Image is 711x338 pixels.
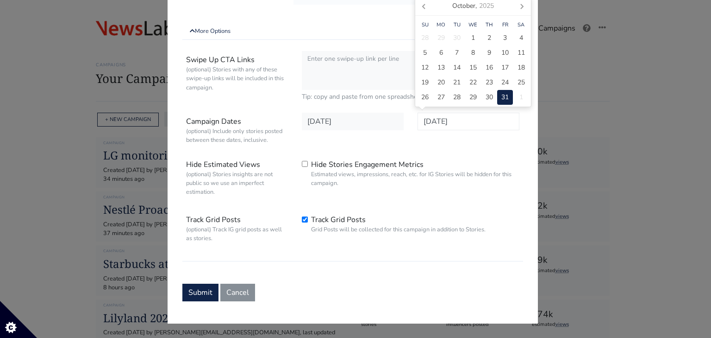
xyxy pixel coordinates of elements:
[519,92,523,102] span: 1
[471,48,475,57] span: 8
[518,48,525,57] span: 11
[503,33,507,43] span: 3
[487,48,491,57] span: 9
[179,156,295,200] label: Hide Estimated Views
[449,21,465,29] div: Tu
[186,127,288,145] small: (optional) Include only stories posted between these dates, inclusive.
[453,77,461,87] span: 21
[486,92,493,102] span: 30
[437,77,445,87] span: 20
[513,21,529,29] div: Sa
[186,65,288,92] small: (optional) Stories with any of these swipe-up links will be included in this campaign.
[302,161,308,167] input: Hide Stories Engagement MetricsEstimated views, impressions, reach, etc. for IG Stories will be h...
[421,63,429,72] span: 12
[437,63,445,72] span: 13
[471,33,475,43] span: 1
[418,113,519,130] input: Date in YYYY-MM-DD format
[302,92,519,102] small: Tip: copy and paste from one spreadsheet column.
[501,48,509,57] span: 10
[179,211,295,246] label: Track Grid Posts
[486,63,493,72] span: 16
[469,92,477,102] span: 29
[469,63,477,72] span: 15
[302,217,308,223] input: Track Grid PostsGrid Posts will be collected for this campaign in addition to Stories.
[455,48,459,57] span: 7
[311,214,486,234] label: Track Grid Posts
[453,63,461,72] span: 14
[421,92,429,102] span: 26
[182,23,523,40] a: More Options
[433,21,449,29] div: Mo
[421,33,429,43] span: 28
[486,77,493,87] span: 23
[417,21,433,29] div: Su
[179,113,295,148] label: Campaign Dates
[302,113,404,130] input: Date in YYYY-MM-DD format
[465,21,481,29] div: We
[311,225,486,234] small: Grid Posts will be collected for this campaign in addition to Stories.
[453,92,461,102] span: 28
[469,77,477,87] span: 22
[439,48,443,57] span: 6
[186,225,288,243] small: (optional) Track IG grid posts as well as stories.
[437,92,445,102] span: 27
[501,63,509,72] span: 17
[186,170,288,197] small: (optional) Stories insights are not public so we use an imperfect estimation.
[518,63,525,72] span: 18
[220,284,255,301] button: Cancel
[437,33,445,43] span: 29
[179,51,295,102] label: Swipe Up CTA Links
[311,170,519,188] small: Estimated views, impressions, reach, etc. for IG Stories will be hidden for this campaign.
[501,77,509,87] span: 24
[479,1,494,11] i: 2025
[519,33,523,43] span: 4
[311,159,519,188] label: Hide Stories Engagement Metrics
[481,21,497,29] div: Th
[182,284,218,301] button: Submit
[423,48,427,57] span: 5
[487,33,491,43] span: 2
[497,21,513,29] div: Fr
[453,33,461,43] span: 30
[421,77,429,87] span: 19
[518,77,525,87] span: 25
[501,92,509,102] span: 31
